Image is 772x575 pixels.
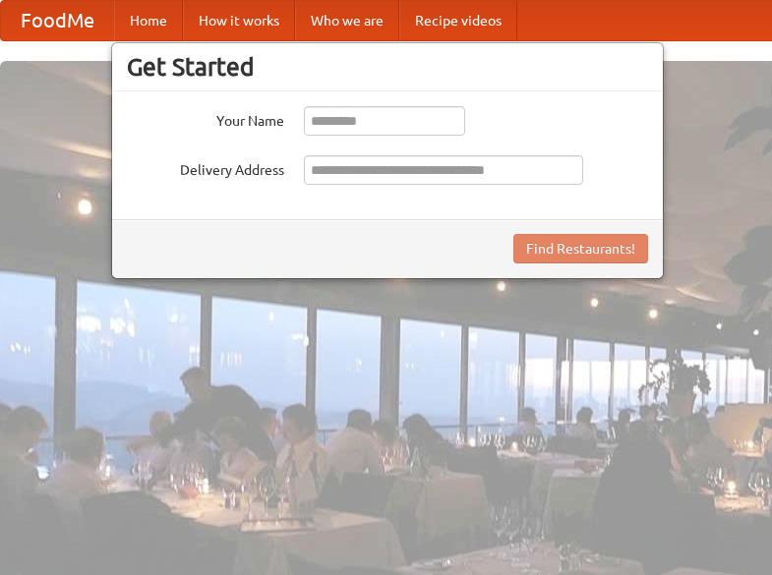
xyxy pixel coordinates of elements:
[295,1,399,40] a: Who we are
[399,1,517,40] a: Recipe videos
[183,1,295,40] a: How it works
[127,106,284,131] label: Your Name
[114,1,183,40] a: Home
[127,155,284,180] label: Delivery Address
[1,1,114,40] a: FoodMe
[513,234,648,263] button: Find Restaurants!
[127,52,648,82] h3: Get Started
